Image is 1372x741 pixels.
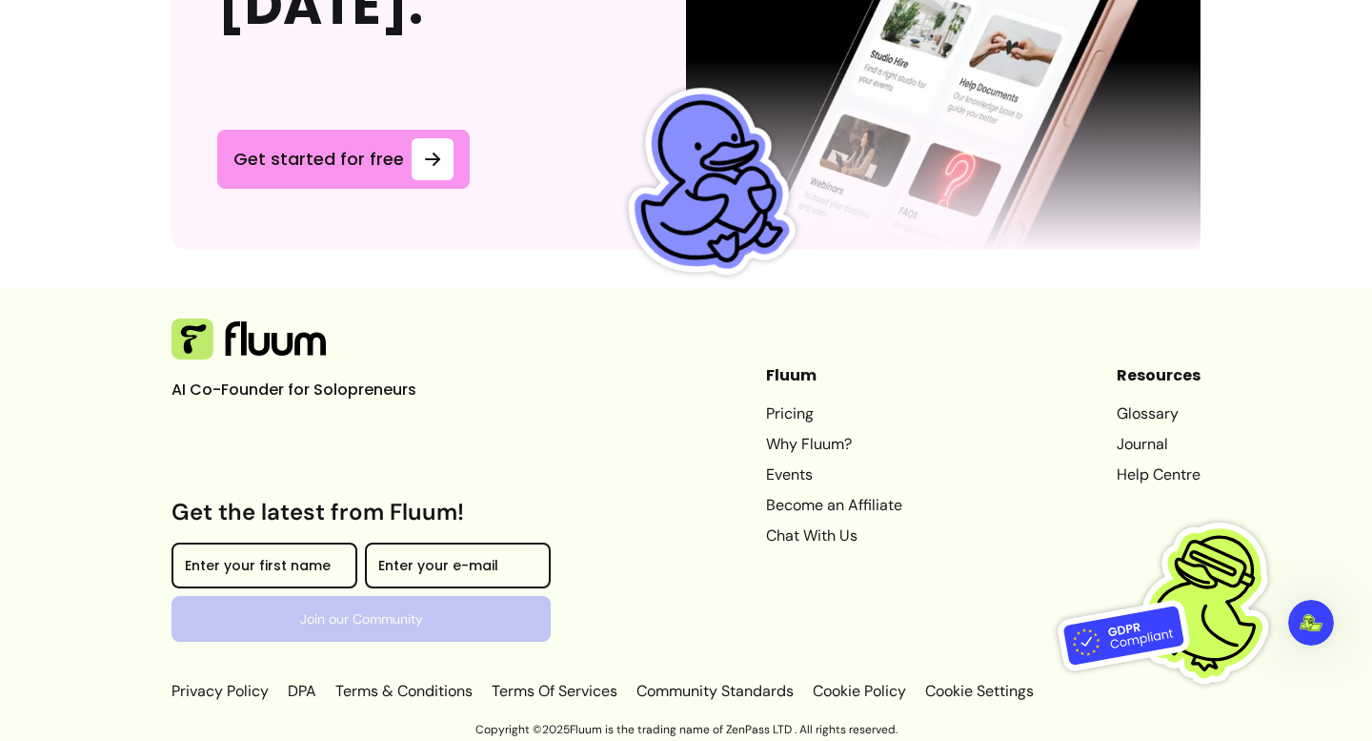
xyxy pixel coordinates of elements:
[766,463,902,486] a: Events
[233,146,404,173] span: Get started for free
[38,168,343,200] p: How can we help?
[1117,402,1200,425] a: Glossary
[185,560,344,579] input: Enter your first name
[809,680,910,703] a: Cookie Policy
[284,680,320,703] a: DPA
[488,680,621,703] a: Terms Of Services
[1117,364,1200,387] header: Resources
[19,286,362,339] div: Chat with us
[191,489,381,566] button: Messages
[28,357,353,392] a: Check our Help Centre
[39,472,342,492] div: All services are online
[39,364,319,384] div: Check our Help Centre
[73,537,116,550] span: Home
[253,537,319,550] span: Messages
[378,560,537,579] input: Enter your e-mail
[28,233,353,268] a: Refer & Earn $$
[1117,433,1200,456] a: Journal
[1058,484,1296,722] img: Fluum is GDPR compliant
[766,402,902,425] a: Pricing
[766,494,902,517] a: Become an Affiliate
[171,319,326,360] img: Fluum Logo
[39,240,319,260] div: Refer & Earn $$
[328,31,362,65] div: Close
[39,302,318,322] div: Chat with us
[171,497,551,527] h3: Get the latest from Fluum!
[38,36,69,67] img: logo
[217,130,470,189] a: Get started for free
[766,364,902,387] header: Fluum
[921,680,1034,703] p: Cookie Settings
[1117,463,1200,486] a: Help Centre
[633,680,797,703] a: Community Standards
[38,135,343,168] p: Hi there 👋
[766,433,902,456] a: Why Fluum?
[171,379,457,401] p: AI Co-Founder for Solopreneurs
[1288,600,1334,646] iframe: Intercom live chat
[332,680,476,703] a: Terms & Conditions
[593,71,817,296] img: Fluum Duck sticker
[171,680,272,703] a: Privacy Policy
[766,525,902,547] a: Chat With Us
